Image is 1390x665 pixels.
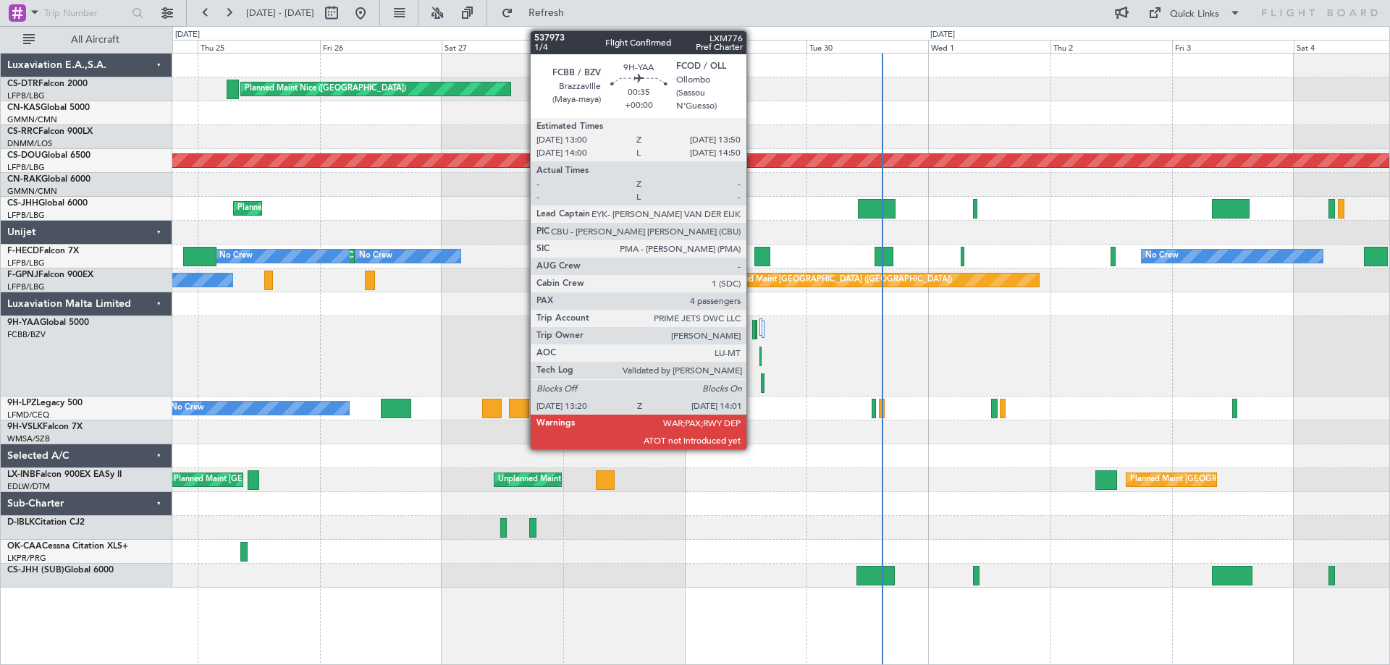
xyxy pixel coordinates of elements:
[724,269,952,291] div: Planned Maint [GEOGRAPHIC_DATA] ([GEOGRAPHIC_DATA])
[320,40,442,53] div: Fri 26
[219,245,253,267] div: No Crew
[7,114,57,125] a: GMMN/CMN
[7,258,45,268] a: LFPB/LBG
[498,469,628,491] div: Unplanned Maint Roma (Ciampino)
[930,29,955,41] div: [DATE]
[563,40,685,53] div: Sun 28
[7,410,49,420] a: LFMD/CEQ
[7,151,41,160] span: CS-DOU
[7,470,35,479] span: LX-INB
[442,40,563,53] div: Sat 27
[7,247,79,255] a: F-HECDFalcon 7X
[7,199,38,208] span: CS-JHH
[7,542,42,551] span: OK-CAA
[16,28,157,51] button: All Aircraft
[1130,469,1268,491] div: Planned Maint [GEOGRAPHIC_DATA]
[7,281,45,292] a: LFPB/LBG
[38,35,153,45] span: All Aircraft
[7,151,90,160] a: CS-DOUGlobal 6500
[359,245,392,267] div: No Crew
[7,566,114,575] a: CS-JHH (SUB)Global 6000
[685,40,806,53] div: Mon 29
[7,518,85,527] a: D-IBLKCitation CJ2
[1145,245,1179,267] div: No Crew
[7,138,52,149] a: DNMM/LOS
[7,162,45,173] a: LFPB/LBG
[1172,40,1294,53] div: Fri 3
[494,1,581,25] button: Refresh
[1170,7,1219,22] div: Quick Links
[174,469,402,491] div: Planned Maint [GEOGRAPHIC_DATA] ([GEOGRAPHIC_DATA])
[7,80,38,88] span: CS-DTR
[7,318,40,327] span: 9H-YAA
[7,423,43,431] span: 9H-VSLK
[7,80,88,88] a: CS-DTRFalcon 2000
[1141,1,1248,25] button: Quick Links
[1050,40,1172,53] div: Thu 2
[198,40,319,53] div: Thu 25
[516,8,577,18] span: Refresh
[7,566,64,575] span: CS-JHH (SUB)
[7,423,83,431] a: 9H-VSLKFalcon 7X
[7,271,93,279] a: F-GPNJFalcon 900EX
[7,90,45,101] a: LFPB/LBG
[7,399,83,407] a: 9H-LPZLegacy 500
[7,247,39,255] span: F-HECD
[7,127,38,136] span: CS-RRC
[7,210,45,221] a: LFPB/LBG
[7,542,128,551] a: OK-CAACessna Citation XLS+
[7,175,90,184] a: CN-RAKGlobal 6000
[7,318,89,327] a: 9H-YAAGlobal 5000
[7,518,35,527] span: D-IBLK
[7,199,88,208] a: CS-JHHGlobal 6000
[246,7,314,20] span: [DATE] - [DATE]
[175,29,200,41] div: [DATE]
[7,399,36,407] span: 9H-LPZ
[7,186,57,197] a: GMMN/CMN
[806,40,928,53] div: Tue 30
[237,198,466,219] div: Planned Maint [GEOGRAPHIC_DATA] ([GEOGRAPHIC_DATA])
[7,481,50,492] a: EDLW/DTM
[44,2,127,24] input: Trip Number
[7,329,46,340] a: FCBB/BZV
[7,127,93,136] a: CS-RRCFalcon 900LX
[171,397,204,419] div: No Crew
[7,271,38,279] span: F-GPNJ
[7,103,90,112] a: CN-KASGlobal 5000
[7,175,41,184] span: CN-RAK
[7,433,50,444] a: WMSA/SZB
[7,470,122,479] a: LX-INBFalcon 900EX EASy II
[7,553,46,564] a: LKPR/PRG
[245,78,406,100] div: Planned Maint Nice ([GEOGRAPHIC_DATA])
[928,40,1050,53] div: Wed 1
[7,103,41,112] span: CN-KAS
